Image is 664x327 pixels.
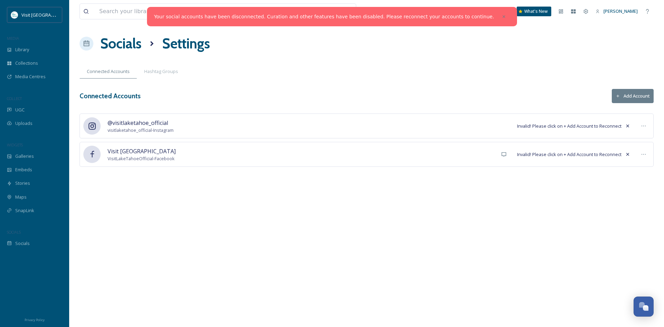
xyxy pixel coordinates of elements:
[7,229,21,235] span: SOCIALS
[144,68,178,75] span: Hashtag Groups
[154,13,494,20] a: Your social accounts have been disconnected. Curation and other features have been disabled. Plea...
[7,96,22,101] span: COLLECT
[7,36,19,41] span: MEDIA
[15,120,33,127] span: Uploads
[108,119,174,127] span: @visitlaketahoe_official
[108,155,176,162] span: VisitLakeTahoeOfficial - Facebook
[11,11,18,18] img: download.jpeg
[312,4,352,18] a: View all files
[517,123,621,129] span: Invalid! Please click on + Add Account to Reconnect
[15,73,46,80] span: Media Centres
[15,207,34,214] span: SnapLink
[15,180,30,187] span: Stories
[517,7,551,16] a: What's New
[108,147,176,155] span: Visit [GEOGRAPHIC_DATA]
[21,11,75,18] span: Visit [GEOGRAPHIC_DATA]
[80,91,141,101] h3: Connected Accounts
[7,142,23,147] span: WIDGETS
[15,107,25,113] span: UGC
[100,33,141,54] a: Socials
[108,127,174,134] span: visitlaketahoe_official - Instagram
[15,194,27,200] span: Maps
[517,151,621,158] span: Invalid! Please click on + Add Account to Reconnect
[603,8,638,14] span: [PERSON_NAME]
[15,46,29,53] span: Library
[162,33,210,54] h1: Settings
[612,89,654,103] button: Add Account
[25,318,45,322] span: Privacy Policy
[25,315,45,324] a: Privacy Policy
[87,68,130,75] span: Connected Accounts
[15,60,38,66] span: Collections
[592,4,641,18] a: [PERSON_NAME]
[96,4,299,19] input: Search your library
[15,153,34,160] span: Galleries
[15,240,30,247] span: Socials
[15,166,32,173] span: Embeds
[634,297,654,317] button: Open Chat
